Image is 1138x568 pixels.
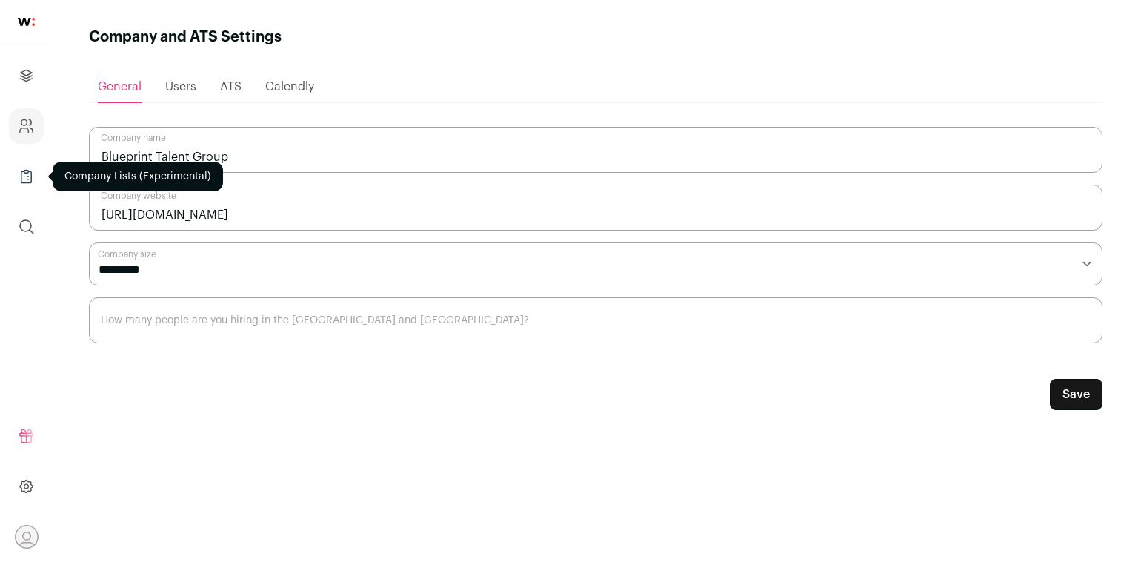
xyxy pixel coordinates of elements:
a: Company and ATS Settings [9,108,44,144]
a: Calendly [265,72,314,102]
h1: Company and ATS Settings [89,27,282,47]
input: Company website [89,185,1102,231]
span: ATS [220,81,242,93]
img: wellfound-shorthand-0d5821cbd27db2630d0214b213865d53afaa358527fdda9d0ea32b1df1b89c2c.svg [18,18,35,26]
div: Company Lists (Experimental) [53,162,223,191]
a: ATS [220,72,242,102]
input: How many people are you hiring in the US and Canada? [89,297,1102,343]
span: Calendly [265,81,314,93]
button: Save [1050,379,1102,410]
input: Company name [89,127,1102,173]
span: General [98,81,142,93]
a: Projects [9,58,44,93]
span: Users [165,81,196,93]
a: Company Lists [9,159,44,194]
a: Users [165,72,196,102]
button: Open dropdown [15,525,39,549]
